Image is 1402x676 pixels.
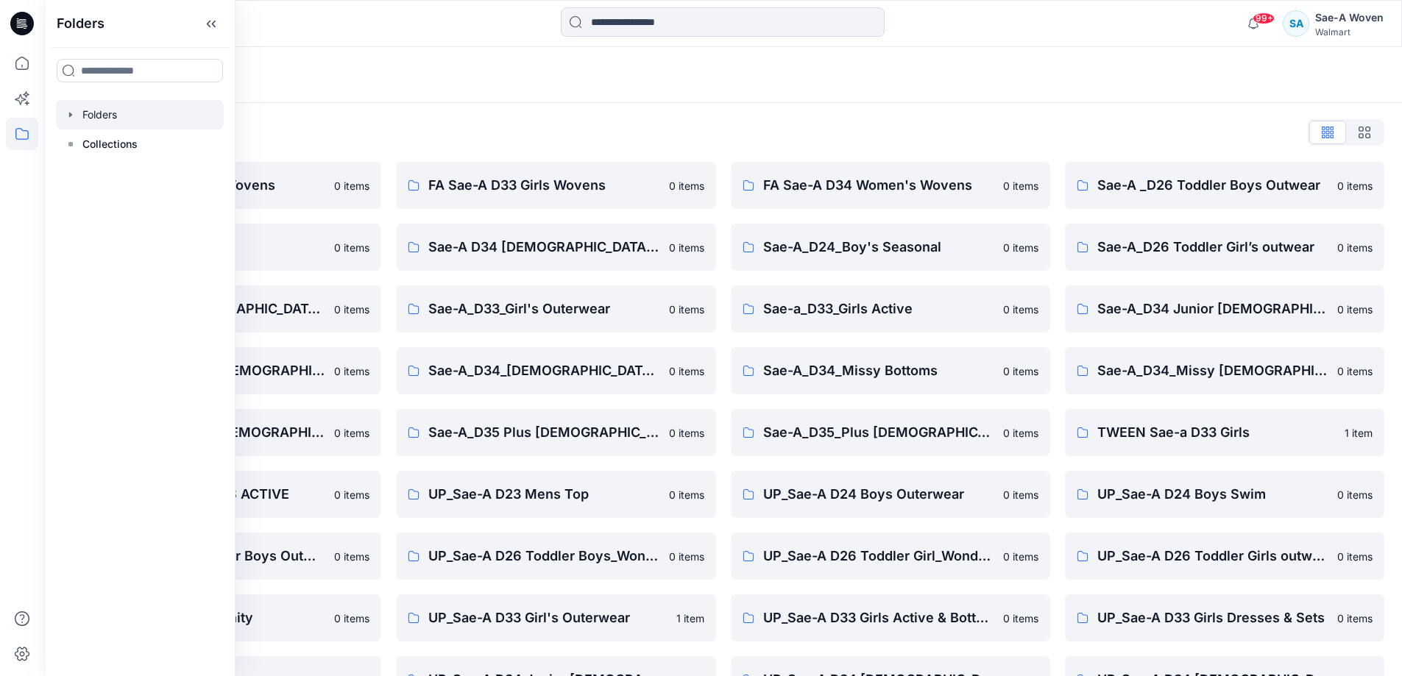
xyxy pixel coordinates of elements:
p: Collections [82,135,138,153]
p: 0 items [334,363,369,379]
p: 0 items [669,425,704,441]
p: 0 items [1003,240,1038,255]
p: 0 items [334,425,369,441]
a: UP_Sae-A D33 Girl's Outerwear1 item [396,594,715,641]
p: 0 items [1003,363,1038,379]
p: Sae-A _D26 Toddler Boys Outwear [1097,175,1328,196]
p: Sae-A_D24_Boy's Seasonal [763,237,994,257]
p: UP_Sae-A D24 Boys Swim [1097,484,1328,505]
div: SA [1283,10,1309,37]
a: UP_Sae-A D33 Girls Active & Bottoms0 items [731,594,1050,641]
p: FA Sae-A D34 Women's Wovens [763,175,994,196]
p: 0 items [334,611,369,626]
p: Sae-A_D35 Plus [DEMOGRAPHIC_DATA] Bottom [428,422,659,443]
a: FA Sae-A D33 Girls Wovens0 items [396,162,715,209]
p: UP_Sae-A D26 Toddler Girls outwear [1097,546,1328,566]
p: 0 items [334,240,369,255]
a: Sae-A_D24_Boy's Seasonal0 items [731,224,1050,271]
p: 0 items [1337,302,1373,317]
p: 0 items [1337,549,1373,564]
p: Sae-a_D33_Girls Active [763,299,994,319]
a: UP_Sae-A D26 Toddler Boys_Wonder Nation Sportswear0 items [396,533,715,580]
a: Sae-A_D35_Plus [DEMOGRAPHIC_DATA] Top0 items [731,409,1050,456]
div: Walmart [1315,26,1384,38]
p: 0 items [669,240,704,255]
p: 1 item [1345,425,1373,441]
p: Sae-A_D34 Junior [DEMOGRAPHIC_DATA] top [1097,299,1328,319]
p: FA Sae-A D33 Girls Wovens [428,175,659,196]
p: 0 items [669,549,704,564]
p: Sae-A_D34_[DEMOGRAPHIC_DATA] Outerwear [428,360,659,381]
p: 0 items [669,363,704,379]
p: 0 items [334,178,369,193]
a: Sae-A_D34_Missy Bottoms0 items [731,347,1050,394]
p: 0 items [669,302,704,317]
span: 99+ [1253,13,1275,24]
p: UP_Sae-A D23 Mens Top [428,484,659,505]
p: UP_Sae-A D24 Boys Outerwear [763,484,994,505]
p: 0 items [1337,240,1373,255]
a: UP_Sae-A D33 Girls Dresses & Sets0 items [1065,594,1384,641]
p: 0 items [334,549,369,564]
a: UP_Sae-A D23 Mens Top0 items [396,471,715,518]
p: Sae-A_D26 Toddler Girl’s outwear [1097,237,1328,257]
p: 0 items [1003,487,1038,502]
p: Sae-A_D35_Plus [DEMOGRAPHIC_DATA] Top [763,422,994,443]
a: Sae-A_D34_Missy [DEMOGRAPHIC_DATA] Dresses0 items [1065,347,1384,394]
p: UP_Sae-A D33 Girls Dresses & Sets [1097,608,1328,628]
p: 0 items [334,302,369,317]
a: UP_Sae-A D24 Boys Outerwear0 items [731,471,1050,518]
p: 0 items [1003,549,1038,564]
p: 0 items [1337,487,1373,502]
a: Sae-A D34 [DEMOGRAPHIC_DATA] Knit Tops0 items [396,224,715,271]
p: 1 item [676,611,704,626]
a: UP_Sae-A D26 Toddler Girl_Wonder Nation Sportswear0 items [731,533,1050,580]
p: 0 items [1337,363,1373,379]
p: UP_Sae-A D33 Girl's Outerwear [428,608,667,628]
p: 0 items [1003,611,1038,626]
p: UP_Sae-A D26 Toddler Girl_Wonder Nation Sportswear [763,546,994,566]
div: Sae-A Woven [1315,9,1384,26]
p: 0 items [669,178,704,193]
p: 0 items [334,487,369,502]
p: Sae-A D34 [DEMOGRAPHIC_DATA] Knit Tops [428,237,659,257]
a: Sae-a_D33_Girls Active0 items [731,285,1050,332]
p: TWEEN Sae-a D33 Girls [1097,422,1336,443]
p: Sae-A_D33_Girl's Outerwear [428,299,659,319]
p: 0 items [1003,302,1038,317]
a: Sae-A_D26 Toddler Girl’s outwear0 items [1065,224,1384,271]
p: Sae-A_D34_Missy Bottoms [763,360,994,381]
p: Sae-A_D34_Missy [DEMOGRAPHIC_DATA] Dresses [1097,360,1328,381]
p: UP_Sae-A D26 Toddler Boys_Wonder Nation Sportswear [428,546,659,566]
a: Sae-A _D26 Toddler Boys Outwear0 items [1065,162,1384,209]
p: 0 items [669,487,704,502]
p: 0 items [1337,178,1373,193]
a: UP_Sae-A D26 Toddler Girls outwear0 items [1065,533,1384,580]
a: Sae-A_D34 Junior [DEMOGRAPHIC_DATA] top0 items [1065,285,1384,332]
p: 0 items [1337,611,1373,626]
a: UP_Sae-A D24 Boys Swim0 items [1065,471,1384,518]
p: 0 items [1003,178,1038,193]
a: Sae-A_D33_Girl's Outerwear0 items [396,285,715,332]
a: FA Sae-A D34 Women's Wovens0 items [731,162,1050,209]
a: TWEEN Sae-a D33 Girls1 item [1065,409,1384,456]
a: Sae-A_D34_[DEMOGRAPHIC_DATA] Outerwear0 items [396,347,715,394]
p: UP_Sae-A D33 Girls Active & Bottoms [763,608,994,628]
a: Sae-A_D35 Plus [DEMOGRAPHIC_DATA] Bottom0 items [396,409,715,456]
p: 0 items [1003,425,1038,441]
